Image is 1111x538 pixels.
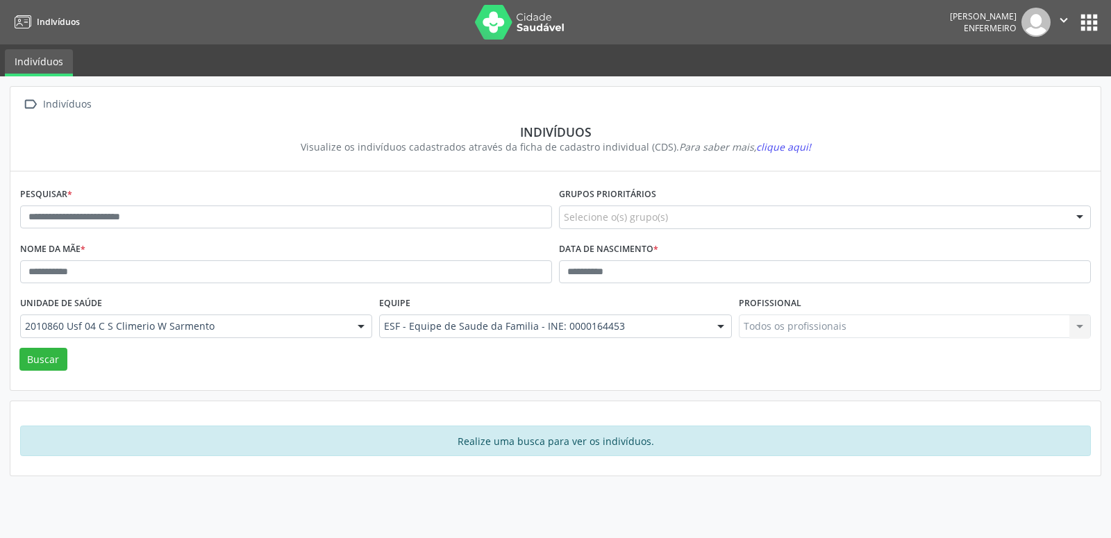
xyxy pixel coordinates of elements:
[739,293,801,314] label: Profissional
[25,319,344,333] span: 2010860 Usf 04 C S Climerio W Sarmento
[20,184,72,205] label: Pesquisar
[30,124,1081,140] div: Indivíduos
[40,94,94,115] div: Indivíduos
[20,293,102,314] label: Unidade de saúde
[20,94,94,115] a:  Indivíduos
[1077,10,1101,35] button: apps
[679,140,811,153] i: Para saber mais,
[37,16,80,28] span: Indivíduos
[5,49,73,76] a: Indivíduos
[559,239,658,260] label: Data de nascimento
[384,319,703,333] span: ESF - Equipe de Saude da Familia - INE: 0000164453
[964,22,1017,34] span: Enfermeiro
[379,293,410,314] label: Equipe
[950,10,1017,22] div: [PERSON_NAME]
[30,140,1081,154] div: Visualize os indivíduos cadastrados através da ficha de cadastro individual (CDS).
[559,184,656,205] label: Grupos prioritários
[564,210,668,224] span: Selecione o(s) grupo(s)
[756,140,811,153] span: clique aqui!
[20,94,40,115] i: 
[19,348,67,371] button: Buscar
[1056,12,1071,28] i: 
[20,239,85,260] label: Nome da mãe
[1021,8,1051,37] img: img
[20,426,1091,456] div: Realize uma busca para ver os indivíduos.
[10,10,80,33] a: Indivíduos
[1051,8,1077,37] button: 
